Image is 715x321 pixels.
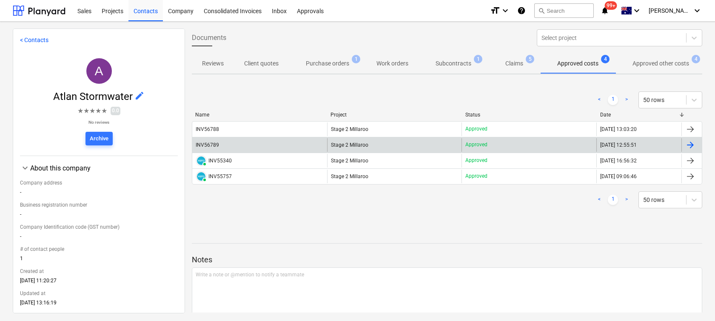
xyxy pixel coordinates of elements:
[90,134,108,144] div: Archive
[20,233,178,243] div: -
[192,33,226,43] span: Documents
[376,59,408,68] p: Work orders
[538,7,545,14] span: search
[244,59,279,68] p: Client quotes
[608,195,618,205] a: Page 1 is your current page
[331,126,368,132] span: Stage 2 Millaroo
[195,112,323,118] div: Name
[95,106,101,116] span: ★
[20,256,178,265] div: 1
[692,55,700,63] span: 4
[557,59,598,68] p: Approved costs
[20,176,178,189] div: Company address
[505,59,523,68] p: Claims
[197,156,205,165] img: xero.svg
[600,126,637,132] div: [DATE] 13:03:20
[134,91,145,101] span: edit
[197,172,205,181] img: xero.svg
[86,58,112,84] div: Atlan
[85,132,113,145] button: Archive
[600,158,637,164] div: [DATE] 16:56:32
[465,141,487,148] p: Approved
[89,106,95,116] span: ★
[196,126,219,132] div: INV56788
[208,158,232,164] div: INV55340
[601,55,610,63] span: 4
[20,163,30,173] span: keyboard_arrow_down
[605,1,617,10] span: 99+
[53,91,134,102] span: Atlan Stormwater
[632,59,689,68] p: Approved other costs
[517,6,526,16] i: Knowledge base
[465,173,487,180] p: Approved
[20,221,178,233] div: Company Identification code (GST number)
[490,6,500,16] i: format_size
[20,278,178,287] div: [DATE] 11:20:27
[20,287,178,300] div: Updated at
[594,195,604,205] a: Previous page
[208,173,232,179] div: INV55757
[20,300,178,309] div: [DATE] 13:16:19
[20,243,178,256] div: # of contact people
[20,211,178,221] div: -
[600,112,678,118] div: Date
[306,59,349,68] p: Purchase orders
[672,280,715,321] iframe: Chat Widget
[77,106,83,116] span: ★
[111,107,120,115] span: 0.0
[20,173,178,309] div: About this company
[649,7,691,14] span: [PERSON_NAME]
[601,6,609,16] i: notifications
[101,106,107,116] span: ★
[465,157,487,164] p: Approved
[621,95,632,105] a: Next page
[202,59,224,68] p: Reviews
[331,173,368,179] span: Stage 2 Millaroo
[83,106,89,116] span: ★
[196,171,207,182] div: Invoice has been synced with Xero and its status is currently PAID
[196,155,207,166] div: Invoice has been synced with Xero and its status is currently PAID
[196,142,219,148] div: INV56789
[534,3,594,18] button: Search
[20,189,178,199] div: -
[436,59,471,68] p: Subcontracts
[692,6,702,16] i: keyboard_arrow_down
[20,37,48,43] a: < Contacts
[632,6,642,16] i: keyboard_arrow_down
[192,255,702,265] p: Notes
[474,55,482,63] span: 1
[95,64,103,78] span: A
[465,112,593,118] div: Status
[500,6,510,16] i: keyboard_arrow_down
[20,199,178,211] div: Business registration number
[331,142,368,148] span: Stage 2 Millaroo
[600,173,637,179] div: [DATE] 09:06:46
[526,55,534,63] span: 5
[608,95,618,105] a: Page 1 is your current page
[621,195,632,205] a: Next page
[600,142,637,148] div: [DATE] 12:55:51
[77,119,120,125] p: No reviews
[331,158,368,164] span: Stage 2 Millaroo
[594,95,604,105] a: Previous page
[30,164,178,172] div: About this company
[465,125,487,133] p: Approved
[20,163,178,173] div: About this company
[330,112,459,118] div: Project
[20,265,178,278] div: Created at
[352,55,360,63] span: 1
